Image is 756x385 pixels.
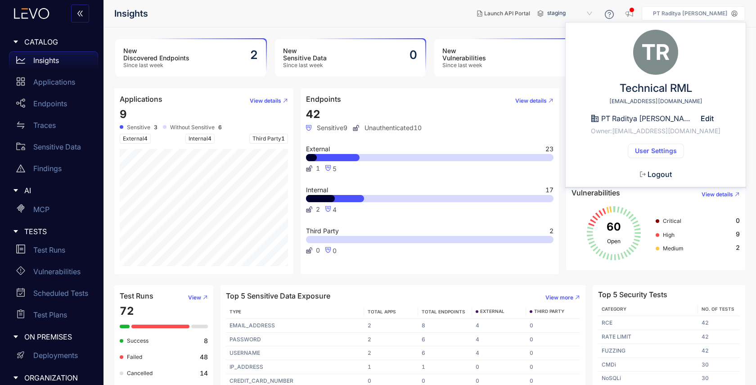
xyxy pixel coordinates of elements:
span: 0 [736,217,740,224]
span: Third Party [249,134,288,144]
span: Medium [663,245,684,252]
a: Sensitive Data [9,138,98,159]
td: 6 [418,333,472,347]
td: 1 [364,360,418,374]
span: 4 [208,135,211,142]
span: Technical RML [620,82,692,95]
td: CMDi [598,358,698,372]
a: Insights [9,51,98,73]
td: 0 [472,360,526,374]
a: MCP [9,200,98,222]
span: TYPE [229,309,241,314]
td: 8 [418,319,472,333]
span: THIRD PARTY [534,309,564,314]
a: Traces [9,116,98,138]
span: Success [127,337,148,344]
span: 4 [144,135,148,142]
span: CATALOG [24,38,91,46]
h4: Test Runs [120,292,153,300]
span: 23 [545,146,553,152]
h4: Applications [120,95,162,103]
span: double-left [76,10,84,18]
p: Applications [33,78,75,86]
span: 72 [120,304,134,317]
h2: 2 [250,48,258,62]
a: Scheduled Tests [9,284,98,306]
span: Logout [648,170,672,178]
td: 4 [472,333,526,347]
p: Traces [33,121,56,129]
span: AI [24,186,91,195]
button: Edit [693,111,721,126]
td: 42 [698,316,740,330]
div: ON PREMISES [5,327,98,346]
a: Deployments [9,347,98,368]
span: ON PREMISES [24,333,91,341]
td: RCE [598,316,698,330]
span: Cancelled [127,370,153,376]
span: TOTAL ENDPOINTS [422,309,465,314]
span: 1 [281,135,285,142]
h4: Top 5 Sensitive Data Exposure [226,292,330,300]
a: Vulnerabilities [9,263,98,284]
span: caret-right [13,228,19,235]
h4: Endpoints [306,95,341,103]
b: 48 [200,353,208,361]
span: 42 [306,108,320,121]
span: External [306,146,330,152]
span: caret-right [13,39,19,45]
span: User Settings [635,147,677,154]
td: 2 [364,346,418,360]
span: 4 [333,206,337,213]
h4: Top 5 Security Tests [598,290,667,299]
span: Launch API Portal [484,10,530,17]
span: Sensitive [127,124,150,131]
span: Internal [306,187,328,193]
span: High [663,231,675,238]
button: User Settings [628,144,684,158]
span: Insights [114,9,148,19]
span: Internal [185,134,215,144]
td: 0 [526,346,580,360]
button: View details [243,94,288,108]
h3: New Discovered Endpoints [123,47,189,62]
span: Since last week [283,62,327,68]
span: View details [250,98,281,104]
span: 0 [333,247,337,254]
a: Findings [9,159,98,181]
span: 0 [316,247,320,254]
span: Edit [701,114,714,122]
button: View details [694,187,740,202]
p: Endpoints [33,100,67,108]
span: ORGANIZATION [24,374,91,382]
td: 0 [526,319,580,333]
a: Endpoints [9,95,98,116]
td: EMAIL_ADDRESS [226,319,364,333]
td: 4 [472,319,526,333]
span: TESTS [24,227,91,236]
span: View [188,294,201,301]
span: Unauthenticated 10 [353,124,422,131]
p: MCP [33,205,49,213]
span: warning [16,164,25,173]
button: View more [538,290,580,305]
td: 30 [698,358,740,372]
button: Launch API Portal [470,6,537,21]
td: FUZZING [598,344,698,358]
p: Findings [33,164,62,172]
p: Insights [33,56,59,64]
span: View more [545,294,573,301]
span: View details [515,98,547,104]
div: TESTS [5,222,98,241]
span: 2 [549,228,553,234]
span: 9 [120,108,127,121]
h3: New Vulnerabilities [442,47,486,62]
h4: Vulnerabilities [571,189,620,197]
td: 42 [698,330,740,344]
button: Logout [633,167,679,181]
span: staging [547,6,594,21]
span: View details [702,191,733,198]
p: Vulnerabilities [33,267,81,276]
span: TOTAL APPS [368,309,396,314]
p: Sensitive Data [33,143,81,151]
